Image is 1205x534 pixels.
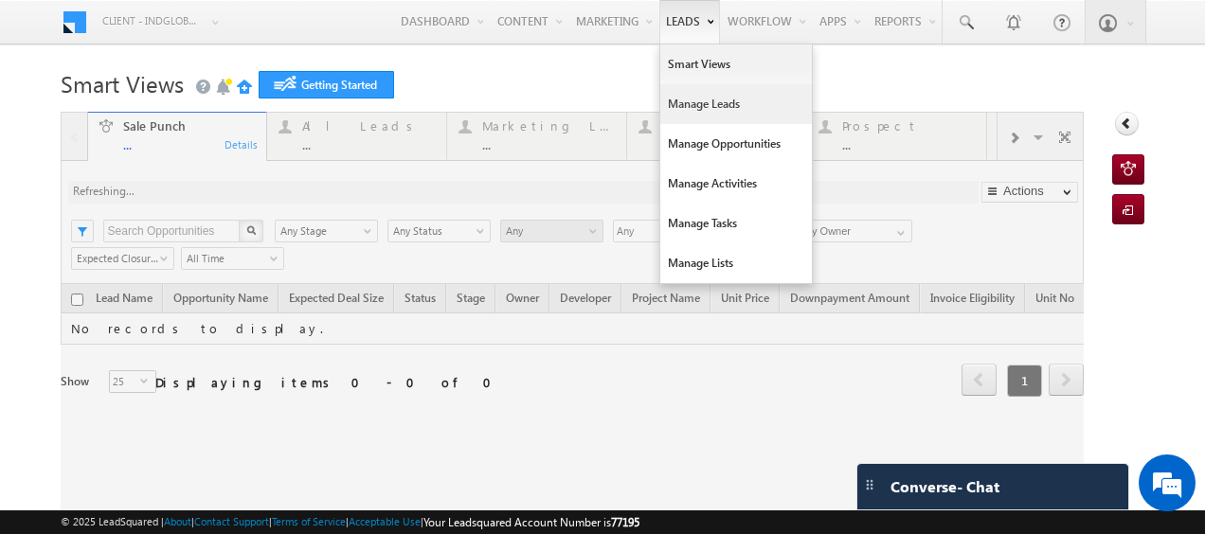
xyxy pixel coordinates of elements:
[272,515,346,527] a: Terms of Service
[660,243,812,283] a: Manage Lists
[660,124,812,164] a: Manage Opportunities
[61,68,184,98] span: Smart Views
[194,515,269,527] a: Contact Support
[259,71,394,98] a: Getting Started
[660,204,812,243] a: Manage Tasks
[349,515,421,527] a: Acceptable Use
[660,84,812,124] a: Manage Leads
[660,44,812,84] a: Smart Views
[862,477,877,492] img: carter-drag
[660,164,812,204] a: Manage Activities
[61,513,639,531] span: © 2025 LeadSquared | | | | |
[611,515,639,529] span: 77195
[890,478,999,495] span: Converse - Chat
[423,515,639,529] span: Your Leadsquared Account Number is
[164,515,191,527] a: About
[102,11,202,30] span: Client - indglobal2 (77195)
